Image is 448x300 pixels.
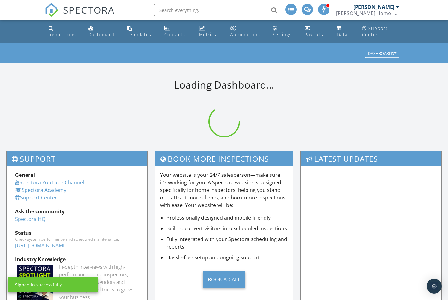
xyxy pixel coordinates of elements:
[86,23,119,41] a: Dashboard
[305,32,323,37] div: Payouts
[273,32,292,37] div: Settings
[15,194,57,201] a: Support Center
[15,216,45,222] a: Spectora HQ
[15,171,35,178] strong: General
[63,3,115,16] span: SPECTORA
[155,151,292,166] h3: Book More Inspections
[49,32,76,37] div: Inspections
[334,23,354,41] a: Data
[362,25,387,37] div: Support Center
[124,23,156,41] a: Templates
[166,225,288,232] li: Built to convert visitors into scheduled inspections
[160,171,288,209] p: Your website is your 24/7 salesperson—make sure it’s working for you. A Spectora website is desig...
[46,23,81,41] a: Inspections
[7,151,147,166] h3: Support
[15,179,84,186] a: Spectora YouTube Channel
[166,235,288,251] li: Fully integrated with your Spectora scheduling and reports
[228,23,265,41] a: Automations (Basic)
[368,51,396,56] div: Dashboards
[203,271,246,288] div: Book a Call
[301,151,441,166] h3: Latest Updates
[15,256,139,263] div: Industry Knowledge
[45,9,115,22] a: SPECTORA
[160,266,288,293] a: Book a Call
[365,49,399,58] button: Dashboards
[127,32,151,37] div: Templates
[15,208,139,215] div: Ask the community
[270,23,297,41] a: Settings
[166,254,288,261] li: Hassle-free setup and ongoing support
[359,23,402,41] a: Support Center
[164,32,185,37] div: Contacts
[196,23,223,41] a: Metrics
[88,32,114,37] div: Dashboard
[45,3,59,17] img: The Best Home Inspection Software - Spectora
[353,4,394,10] div: [PERSON_NAME]
[166,214,288,222] li: Professionally designed and mobile-friendly
[15,242,67,249] a: [URL][DOMAIN_NAME]
[15,237,139,242] div: Check system performance and scheduled maintenance.
[15,229,139,237] div: Status
[230,32,260,37] div: Automations
[302,23,329,41] a: Payouts
[337,32,348,37] div: Data
[15,187,66,193] a: Spectora Academy
[336,10,399,16] div: Suarez Home Inspections LLC
[427,279,442,294] div: Open Intercom Messenger
[154,4,280,16] input: Search everything...
[199,32,216,37] div: Metrics
[162,23,191,41] a: Contacts
[15,282,63,288] div: Signed in successfully.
